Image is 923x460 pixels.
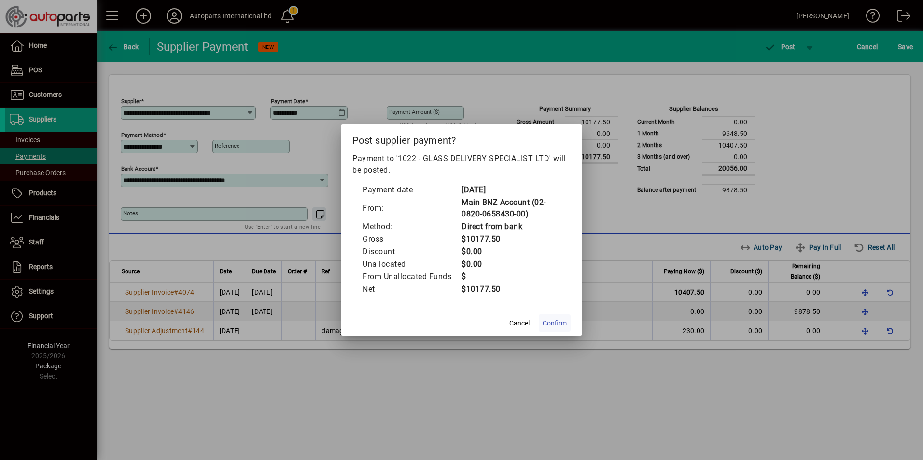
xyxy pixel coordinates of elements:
[461,258,561,271] td: $0.00
[461,245,561,258] td: $0.00
[461,233,561,245] td: $10177.50
[504,314,535,332] button: Cancel
[539,314,571,332] button: Confirm
[352,153,571,176] p: Payment to '1022 - GLASS DELIVERY SPECIALIST LTD' will be posted.
[362,245,461,258] td: Discount
[543,318,567,328] span: Confirm
[362,233,461,245] td: Gross
[362,271,461,283] td: From Unallocated Funds
[362,283,461,296] td: Net
[461,283,561,296] td: $10177.50
[362,184,461,196] td: Payment date
[362,196,461,220] td: From:
[362,220,461,233] td: Method:
[461,271,561,283] td: $
[341,124,582,152] h2: Post supplier payment?
[461,220,561,233] td: Direct from bank
[509,318,530,328] span: Cancel
[461,196,561,220] td: Main BNZ Account (02-0820-0658430-00)
[461,184,561,196] td: [DATE]
[362,258,461,271] td: Unallocated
